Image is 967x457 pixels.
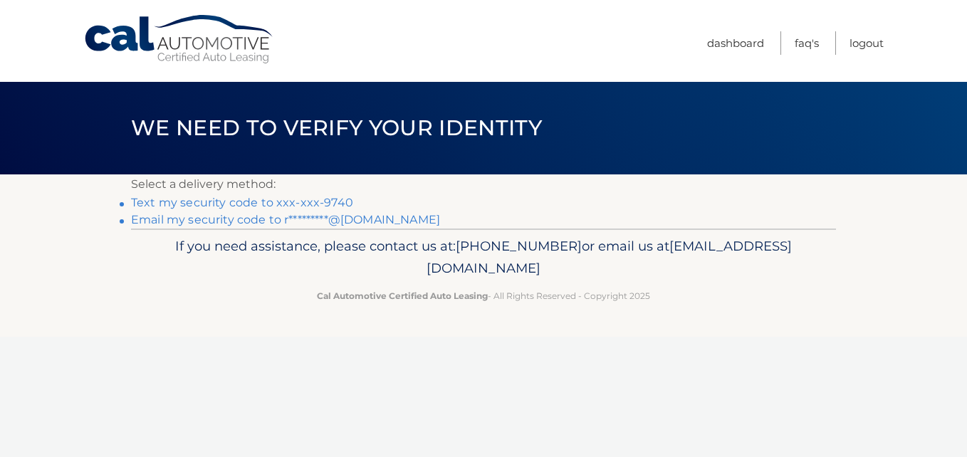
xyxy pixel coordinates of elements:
p: If you need assistance, please contact us at: or email us at [140,235,827,280]
a: Cal Automotive [83,14,276,65]
p: - All Rights Reserved - Copyright 2025 [140,288,827,303]
a: Email my security code to r*********@[DOMAIN_NAME] [131,213,440,226]
a: FAQ's [795,31,819,55]
p: Select a delivery method: [131,174,836,194]
a: Dashboard [707,31,764,55]
span: [PHONE_NUMBER] [456,238,582,254]
a: Text my security code to xxx-xxx-9740 [131,196,353,209]
span: We need to verify your identity [131,115,542,141]
a: Logout [850,31,884,55]
strong: Cal Automotive Certified Auto Leasing [317,290,488,301]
